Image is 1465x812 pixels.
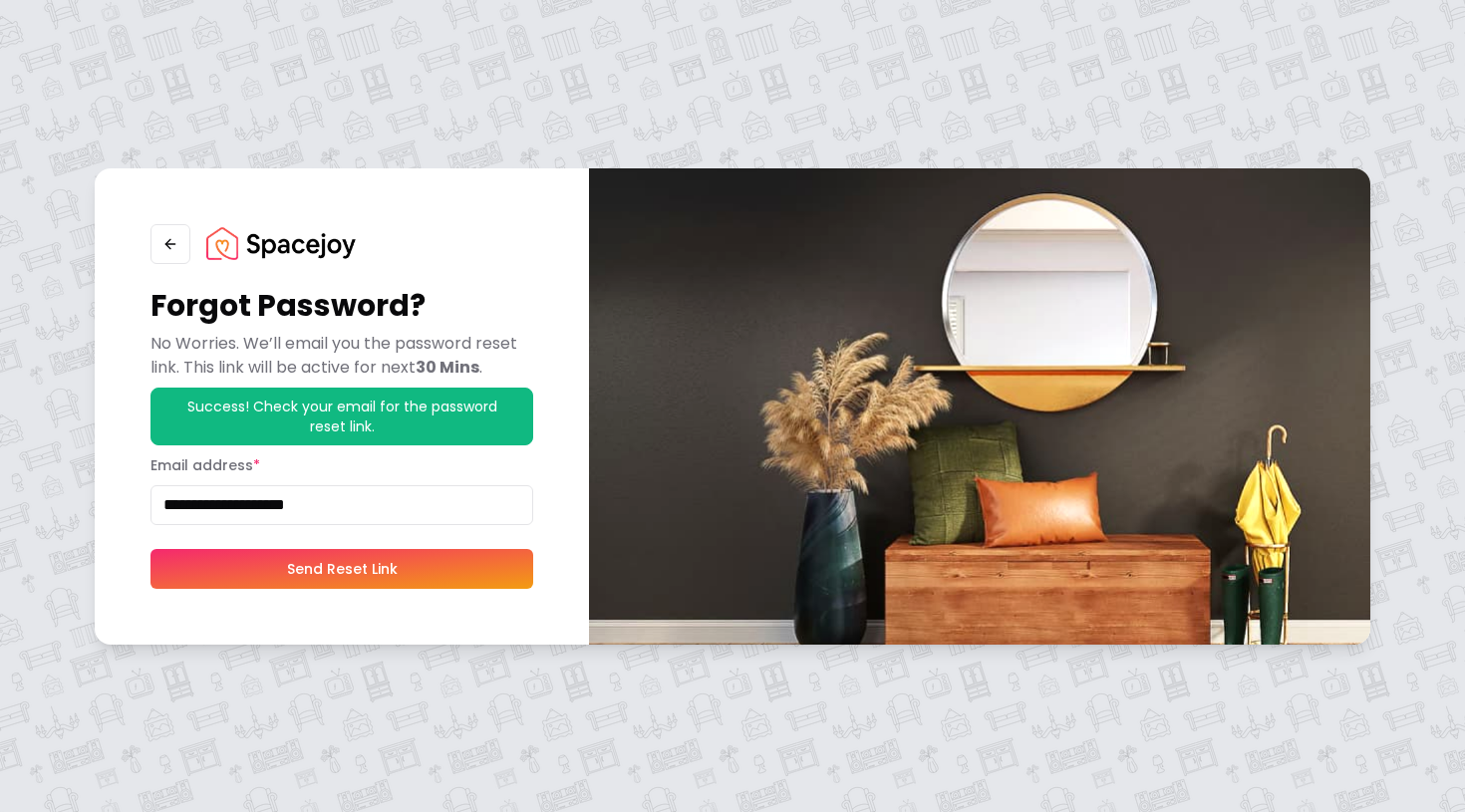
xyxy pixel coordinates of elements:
h1: Forgot Password? [150,288,533,324]
img: Spacejoy Logo [206,227,356,259]
b: 30 Mins [416,356,479,379]
button: Send Reset Link [150,549,533,589]
label: Email address [150,455,260,475]
img: banner [589,168,1370,645]
p: No Worries. We’ll email you the password reset link. This link will be active for next . [150,332,533,380]
div: Success! Check your email for the password reset link. [150,388,533,445]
